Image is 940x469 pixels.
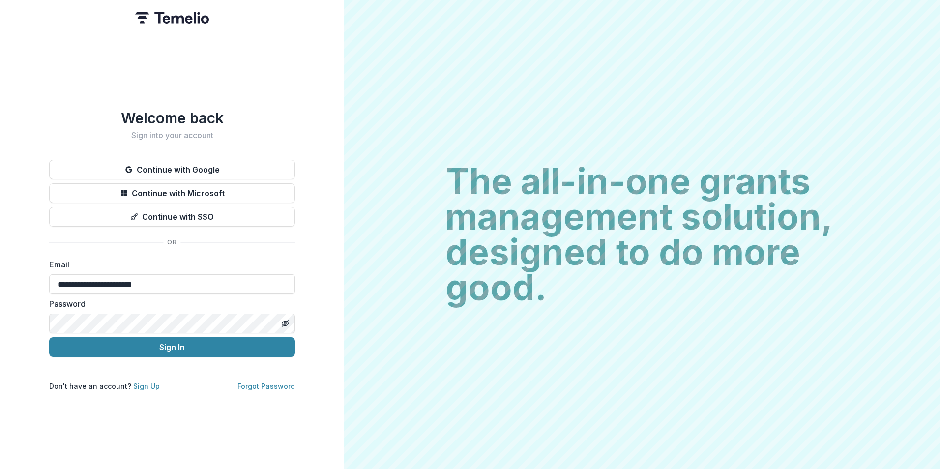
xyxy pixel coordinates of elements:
label: Email [49,259,289,270]
a: Forgot Password [237,382,295,390]
h2: Sign into your account [49,131,295,140]
button: Sign In [49,337,295,357]
h1: Welcome back [49,109,295,127]
button: Toggle password visibility [277,316,293,331]
p: Don't have an account? [49,381,160,391]
button: Continue with Microsoft [49,183,295,203]
label: Password [49,298,289,310]
button: Continue with Google [49,160,295,179]
img: Temelio [135,12,209,24]
button: Continue with SSO [49,207,295,227]
a: Sign Up [133,382,160,390]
